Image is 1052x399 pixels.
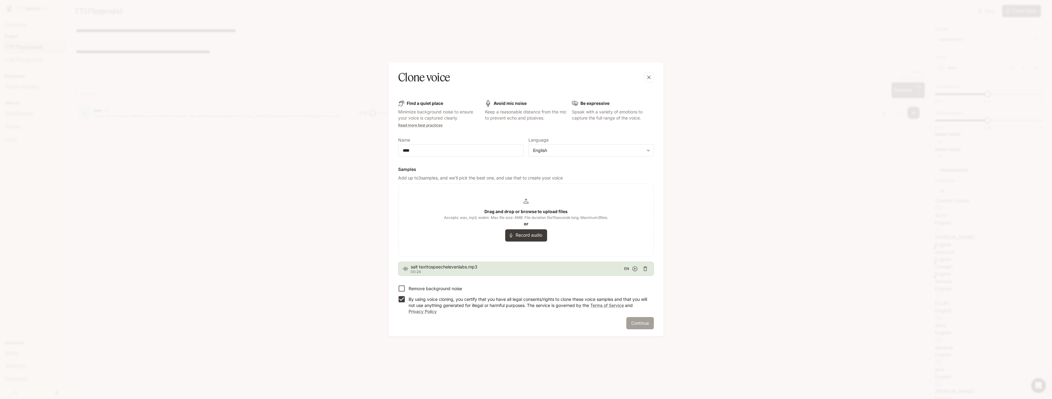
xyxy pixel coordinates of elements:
[484,209,568,214] b: Drag and drop or browse to upload files
[398,70,450,85] h5: Clone voice
[407,101,443,106] b: Find a quiet place
[590,303,624,308] a: Terms of Service
[398,123,443,127] a: Read more best practices
[572,109,654,121] p: Speak with a variety of emotions to capture the full range of the voice.
[409,296,649,315] p: By using voice cloning, you certify that you have all legal consents/rights to clone these voice ...
[398,166,654,172] h6: Samples
[624,266,629,272] span: EN
[398,109,480,121] p: Minimize background noise to ensure your voice is captured clearly.
[524,221,528,226] b: or
[529,147,654,153] div: English
[626,317,654,329] button: Continue
[398,175,654,181] p: Add up to 3 samples, and we'll pick the best one, and use that to create your voice
[444,215,608,221] span: Accepts: wav, mp3, webm. Max file size: 4MB. File duration 5 to 15 seconds long. Maximum 3 files.
[494,101,527,106] b: Avoid mic noise
[533,147,644,153] div: English
[409,286,462,292] p: Remove background noise
[409,309,437,314] a: Privacy Policy
[580,101,609,106] b: Be expressive
[485,109,567,121] p: Keep a reasonable distance from the mic to prevent echo and plosives.
[528,138,549,142] p: Language
[411,270,624,274] p: 00:24
[411,264,624,270] span: salt texttospeechelevenlabs.mp3
[398,138,410,142] p: Name
[505,229,547,242] button: Record audio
